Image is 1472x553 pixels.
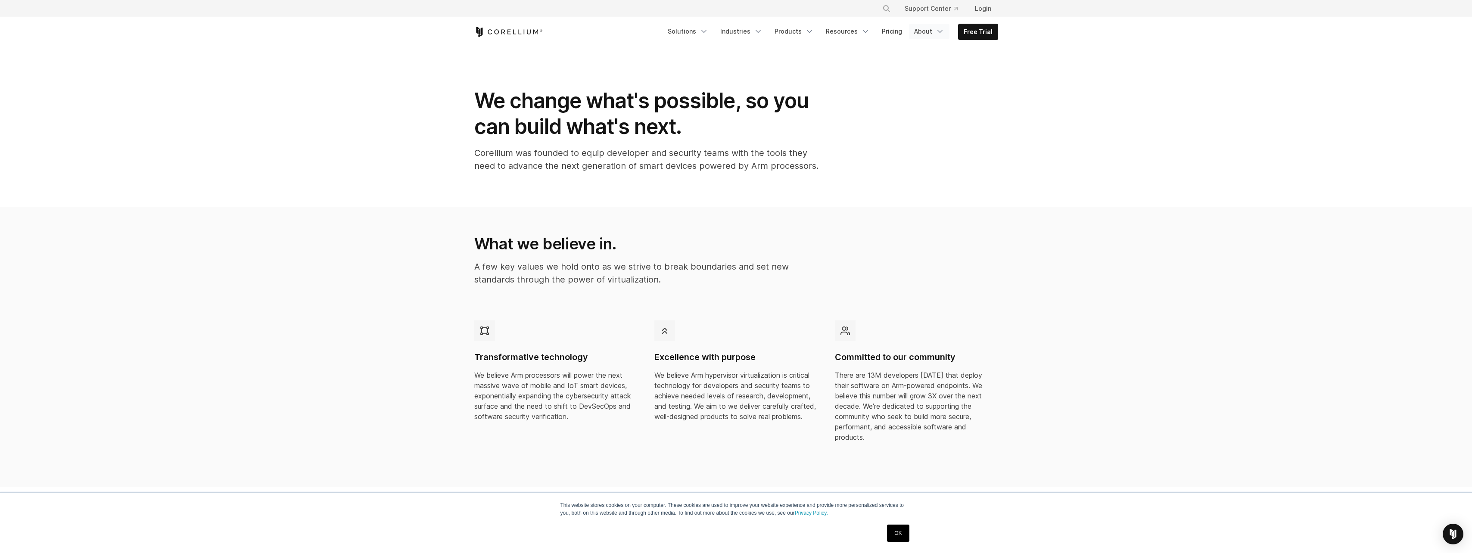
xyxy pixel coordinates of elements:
[663,24,998,40] div: Navigation Menu
[474,234,818,253] h2: What we believe in.
[560,501,912,517] p: This website stores cookies on your computer. These cookies are used to improve your website expe...
[715,24,768,39] a: Industries
[835,351,998,363] h4: Committed to our community
[877,24,907,39] a: Pricing
[959,24,998,40] a: Free Trial
[474,27,543,37] a: Corellium Home
[887,525,909,542] a: OK
[474,351,638,363] h4: Transformative technology
[821,24,875,39] a: Resources
[474,146,819,172] p: Corellium was founded to equip developer and security teams with the tools they need to advance t...
[654,370,818,422] p: We believe Arm hypervisor virtualization is critical technology for developers and security teams...
[879,1,894,16] button: Search
[872,1,998,16] div: Navigation Menu
[663,24,713,39] a: Solutions
[835,370,998,442] p: There are 13M developers [DATE] that deploy their software on Arm-powered endpoints. We believe t...
[795,510,828,516] a: Privacy Policy.
[1443,524,1463,544] div: Open Intercom Messenger
[474,260,818,286] p: A few key values we hold onto as we strive to break boundaries and set new standards through the ...
[898,1,965,16] a: Support Center
[474,88,819,140] h1: We change what's possible, so you can build what's next.
[654,351,818,363] h4: Excellence with purpose
[909,24,949,39] a: About
[968,1,998,16] a: Login
[769,24,819,39] a: Products
[474,370,638,422] p: We believe Arm processors will power the next massive wave of mobile and IoT smart devices, expon...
